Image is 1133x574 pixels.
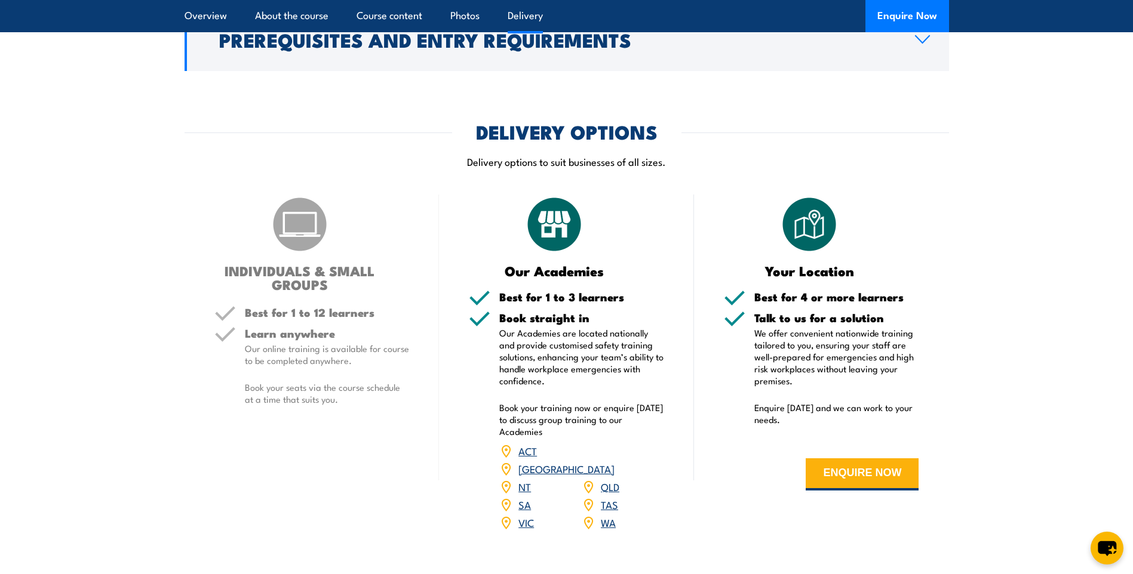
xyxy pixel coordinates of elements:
[499,291,664,303] h5: Best for 1 to 3 learners
[754,291,919,303] h5: Best for 4 or more learners
[518,515,534,529] a: VIC
[245,342,410,366] p: Our online training is available for course to be completed anywhere.
[601,479,619,493] a: QLD
[499,327,664,387] p: Our Academies are located nationally and provide customised safety training solutions, enhancing ...
[219,31,896,48] h2: Prerequisites and Entry Requirements
[518,479,531,493] a: NT
[245,307,410,318] h5: Best for 1 to 12 learners
[518,443,537,458] a: ACT
[185,155,949,168] p: Delivery options to suit businesses of all sizes.
[499,402,664,437] p: Book your training now or enquire [DATE] to discuss group training to our Academies
[245,328,410,339] h5: Learn anywhere
[754,327,919,387] p: We offer convenient nationwide training tailored to you, ensuring your staff are well-prepared fo...
[469,264,640,277] h3: Our Academies
[245,381,410,405] p: Book your seats via the course schedule at a time that suits you.
[518,497,531,511] a: SA
[754,402,919,425] p: Enquire [DATE] and we can work to your needs.
[499,312,664,323] h5: Book straight in
[1091,532,1123,564] button: chat-button
[476,123,658,140] h2: DELIVERY OPTIONS
[806,458,919,490] button: ENQUIRE NOW
[754,312,919,323] h5: Talk to us for a solution
[601,515,616,529] a: WA
[518,461,615,476] a: [GEOGRAPHIC_DATA]
[214,264,386,291] h3: INDIVIDUALS & SMALL GROUPS
[601,497,618,511] a: TAS
[724,264,895,277] h3: Your Location
[185,8,949,71] a: Prerequisites and Entry Requirements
